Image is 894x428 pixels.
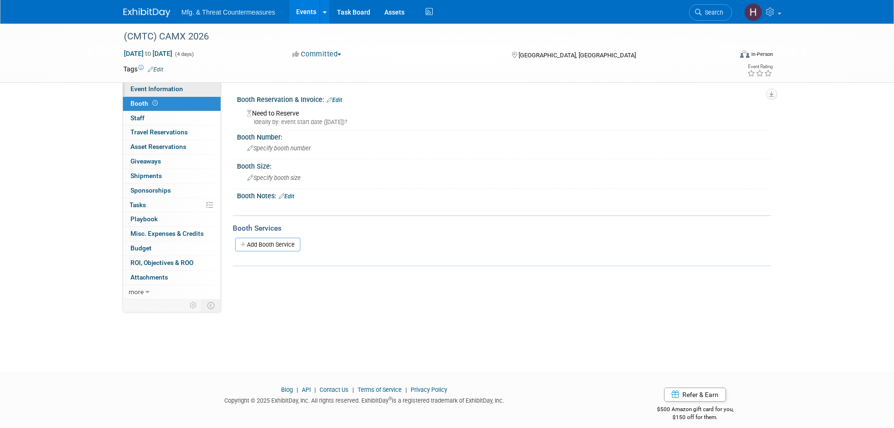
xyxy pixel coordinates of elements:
[151,100,160,107] span: Booth not reserved yet
[130,157,161,165] span: Giveaways
[244,106,764,126] div: Need to Reserve
[247,118,764,126] div: Ideally by: event start date ([DATE])?
[751,51,773,58] div: In-Person
[123,125,221,140] a: Travel Reservations
[123,155,221,169] a: Giveaways
[294,386,300,393] span: |
[130,128,188,136] span: Travel Reservations
[327,97,342,103] a: Edit
[237,189,771,201] div: Booth Notes:
[279,193,294,200] a: Edit
[619,413,771,421] div: $150 off for them.
[130,230,204,237] span: Misc. Expenses & Credits
[130,201,146,209] span: Tasks
[237,159,771,171] div: Booth Size:
[237,130,771,142] div: Booth Number:
[123,227,221,241] a: Misc. Expenses & Credits
[677,49,773,63] div: Event Format
[123,64,163,74] td: Tags
[130,143,186,150] span: Asset Reservations
[411,386,447,393] a: Privacy Policy
[312,386,318,393] span: |
[148,66,163,73] a: Edit
[619,399,771,421] div: $500 Amazon gift card for you,
[237,93,771,105] div: Booth Reservation & Invoice:
[123,140,221,154] a: Asset Reservations
[289,49,345,59] button: Committed
[350,386,356,393] span: |
[130,172,162,179] span: Shipments
[123,241,221,256] a: Budget
[123,82,221,96] a: Event Information
[123,49,173,58] span: [DATE] [DATE]
[123,285,221,299] a: more
[201,299,221,311] td: Toggle Event Tabs
[130,273,168,281] span: Attachments
[747,64,772,69] div: Event Rating
[247,145,311,152] span: Specify booth number
[358,386,402,393] a: Terms of Service
[123,271,221,285] a: Attachments
[130,259,193,266] span: ROI, Objectives & ROO
[130,244,152,252] span: Budget
[129,288,144,296] span: more
[144,50,153,57] span: to
[689,4,732,21] a: Search
[185,299,202,311] td: Personalize Event Tab Strip
[281,386,293,393] a: Blog
[130,187,171,194] span: Sponsorships
[247,174,301,181] span: Specify booth size
[302,386,311,393] a: API
[123,256,221,270] a: ROI, Objectives & ROO
[744,3,762,21] img: Hillary Hawkins
[123,212,221,226] a: Playbook
[123,111,221,125] a: Staff
[740,50,749,58] img: Format-Inperson.png
[123,8,170,17] img: ExhibitDay
[130,100,160,107] span: Booth
[121,28,718,45] div: (CMTC) CAMX 2026
[320,386,349,393] a: Contact Us
[123,169,221,183] a: Shipments
[130,114,145,122] span: Staff
[174,51,194,57] span: (4 days)
[664,388,726,402] a: Refer & Earn
[130,85,183,93] span: Event Information
[702,9,723,16] span: Search
[123,394,606,405] div: Copyright © 2025 ExhibitDay, Inc. All rights reserved. ExhibitDay is a registered trademark of Ex...
[123,97,221,111] a: Booth
[233,223,771,233] div: Booth Services
[123,184,221,198] a: Sponsorships
[403,386,409,393] span: |
[389,396,392,401] sup: ®
[235,238,300,251] a: Add Booth Service
[123,198,221,212] a: Tasks
[519,52,636,59] span: [GEOGRAPHIC_DATA], [GEOGRAPHIC_DATA]
[130,215,158,223] span: Playbook
[182,8,275,16] span: Mfg. & Threat Countermeasures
